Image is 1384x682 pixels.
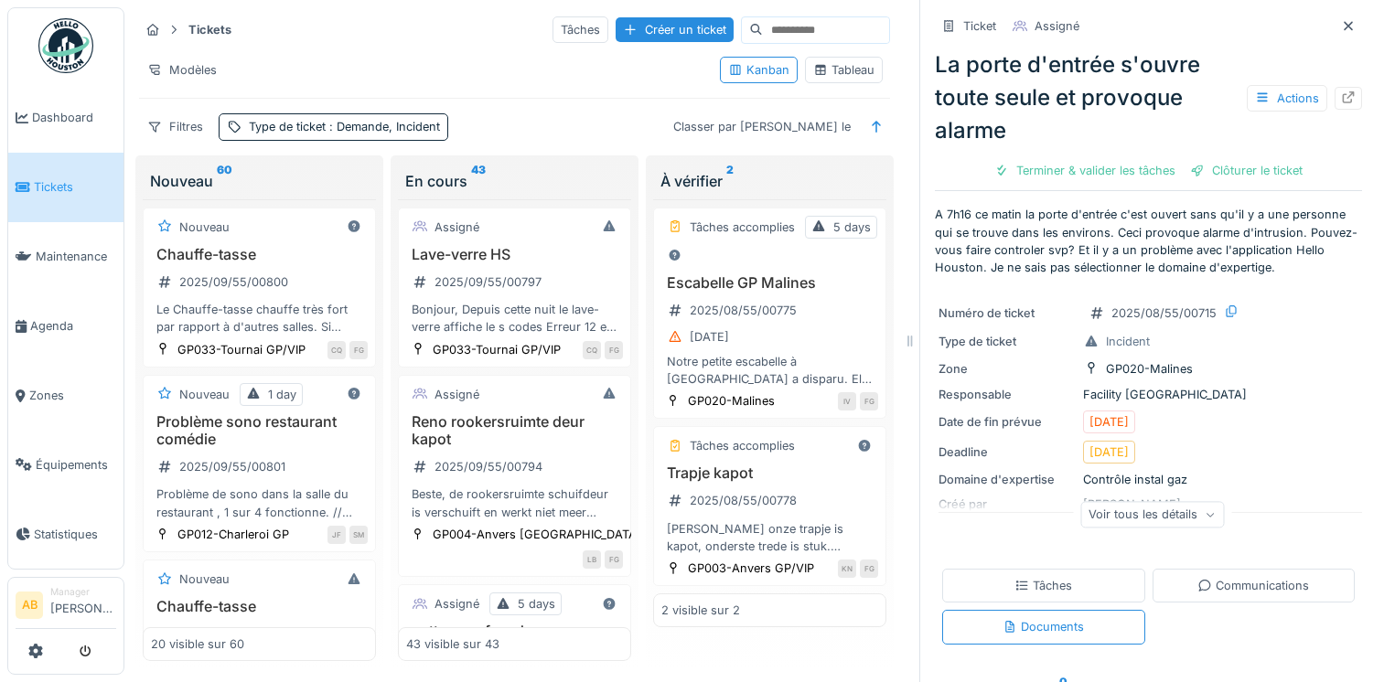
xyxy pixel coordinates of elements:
div: 20 visible sur 60 [151,635,244,653]
div: Modèles [139,57,225,83]
div: Tâches accomplies [690,218,795,236]
a: Équipements [8,430,123,499]
div: GP033-Tournai GP/VIP [433,341,561,358]
a: AB Manager[PERSON_NAME] [16,585,116,629]
div: Notre petite escabelle à [GEOGRAPHIC_DATA] a disparu. Elle a probablement été emportée par quelqu... [661,353,878,388]
div: Nouveau [179,386,230,403]
div: Contrôle instal gaz [939,471,1358,488]
div: LB [583,550,601,569]
div: Deadline [939,443,1076,461]
h3: Reno rookersruimte deur kapot [406,413,623,448]
div: 43 visible sur 43 [406,635,499,653]
h3: Chauffe-tasse [151,246,368,263]
div: Domaine d'expertise [939,471,1076,488]
div: Beste, de rookersruimte schuifdeur is verschuift en werkt niet meer zoals het moet. Niet meer geb... [406,485,623,520]
span: Statistiques [34,526,116,543]
div: [DATE] [690,328,729,346]
div: Le Chauffe-tasse chauffe très fort par rapport à d'autres salles. Si possible de régler la tempér... [151,301,368,336]
a: Zones [8,361,123,431]
div: FG [860,559,878,578]
div: Communications [1197,577,1309,594]
div: 2025/09/55/00797 [435,273,542,291]
div: CQ [583,341,601,359]
a: Agenda [8,292,123,361]
div: GP012-Charleroi GP [177,526,289,543]
div: Date de fin prévue [939,413,1076,431]
a: Statistiques [8,499,123,569]
div: CQ [327,341,346,359]
div: Facility [GEOGRAPHIC_DATA] [939,386,1358,403]
h3: Problème sono restaurant comédie [151,413,368,448]
span: Zones [29,387,116,404]
div: Incident [1106,333,1150,350]
div: 5 days [518,595,555,613]
span: Maintenance [36,248,116,265]
div: Tâches [1014,577,1072,594]
div: Kanban [728,61,789,79]
div: Problème de sono dans la salle du restaurant , 1 sur 4 fonctionne. // ticket posé pour [PERSON_NA... [151,485,368,520]
div: Tableau [813,61,874,79]
div: 2025/08/55/00775 [690,302,797,319]
div: FG [605,341,623,359]
div: Assigné [435,595,479,613]
span: Dashboard [32,109,116,126]
span: Agenda [30,317,116,335]
div: Voir tous les détails [1080,501,1224,527]
div: Responsable [939,386,1076,403]
strong: Tickets [181,21,239,38]
div: Type de ticket [939,333,1076,350]
div: 2025/09/55/00794 [435,458,542,475]
div: 2025/08/55/00778 [690,492,797,509]
div: [PERSON_NAME] onze trapje is kapot, onderste trede is stuk. Mogen wij a.u.b. een nieuwe trapje he... [661,520,878,555]
div: 2025/09/55/00801 [179,458,285,475]
div: GP033-Tournai GP/VIP [177,341,306,358]
div: Documents [1003,618,1084,635]
div: Créer un ticket [616,17,734,42]
div: Zone [939,360,1076,378]
div: 2 visible sur 2 [661,602,740,619]
p: A 7h16 ce matin la porte d'entrée c'est ouvert sans qu'il y a une personne qui se trouve dans les... [935,206,1362,276]
div: Assigné [435,386,479,403]
div: SM [349,526,368,544]
a: Dashboard [8,83,123,153]
div: 2025/09/55/00798 [179,625,287,643]
div: 5 days [833,218,871,236]
div: 2025/09/55/00800 [179,273,288,291]
div: Numéro de ticket [939,304,1076,322]
div: Actions [1247,85,1327,112]
div: Tâches [553,16,608,43]
div: GP004-Anvers [GEOGRAPHIC_DATA] [433,526,641,543]
span: Tickets [34,178,116,196]
div: Type de ticket [249,118,440,135]
div: FG [605,550,623,569]
div: 2025/08/55/00715 [1111,304,1217,322]
span: Équipements [36,456,116,474]
a: Tickets [8,153,123,222]
a: Maintenance [8,222,123,292]
h3: Lave-verre HS [406,246,623,263]
div: Nouveau [150,170,369,192]
h3: Trapje kapot [661,464,878,482]
div: La porte d'entrée s'ouvre toute seule et provoque alarme [935,48,1362,147]
div: Nouveau [179,570,230,588]
div: JF [327,526,346,544]
div: Terminer & valider les tâches [987,158,1183,183]
div: [DATE] [1089,443,1129,461]
h3: Escabelle GP Malines [661,274,878,292]
img: Badge_color-CXgf-gQk.svg [38,18,93,73]
sup: 60 [217,170,232,192]
div: Assigné [435,218,479,236]
li: [PERSON_NAME] [50,585,116,624]
div: [DATE] [1089,413,1129,431]
div: GP020-Malines [688,392,775,410]
div: KN [838,559,856,578]
sup: 43 [471,170,486,192]
div: GP003-Anvers GP/VIP [688,559,814,577]
h3: Chauffe-tasse [151,598,368,615]
div: Filtres [139,113,211,140]
div: Nouveau [179,218,230,236]
div: Bonjour, Depuis cette nuit le lave-verre affiche le s codes Erreur 12 et Erreur 14. Impossible de... [406,301,623,336]
div: GP020-Malines [1106,360,1193,378]
div: FG [860,392,878,410]
div: Tâches accomplies [690,437,795,454]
